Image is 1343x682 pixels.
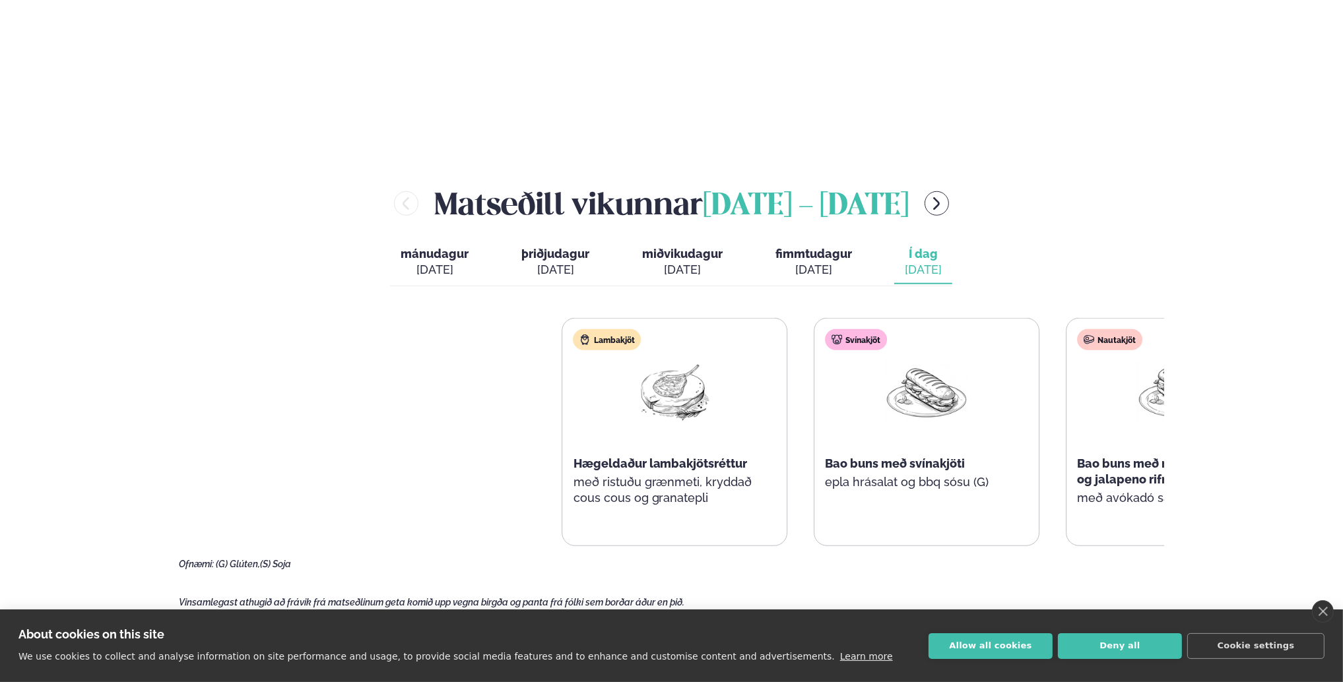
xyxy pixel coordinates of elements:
p: með avókadó salsa (G) [1078,490,1281,506]
img: Panini.png [885,361,969,422]
button: menu-btn-left [394,191,418,216]
button: Allow all cookies [929,633,1053,659]
span: mánudagur [401,247,469,261]
p: epla hrásalat og bbq sósu (G) [826,474,1029,490]
div: Nautakjöt [1078,329,1143,350]
span: Vinsamlegast athugið að frávik frá matseðlinum geta komið upp vegna birgða og panta frá fólki sem... [179,597,684,607]
button: þriðjudagur [DATE] [511,241,600,284]
div: [DATE] [521,262,589,278]
img: Lamb-Meat.png [633,361,717,421]
div: [DATE] [401,262,469,278]
span: [DATE] - [DATE] [703,192,909,221]
a: close [1312,600,1334,623]
span: fimmtudagur [775,247,852,261]
span: (S) Soja [260,559,291,569]
span: Bao buns með svínakjöti [826,456,966,470]
h2: Matseðill vikunnar [434,182,909,225]
button: Í dag [DATE] [894,241,952,284]
button: Cookie settings [1187,633,1325,659]
span: þriðjudagur [521,247,589,261]
div: [DATE] [905,262,942,278]
span: Hægeldaður lambakjötsréttur [573,456,748,470]
button: mánudagur [DATE] [390,241,479,284]
div: [DATE] [775,262,852,278]
button: menu-btn-right [925,191,949,216]
button: Deny all [1058,633,1182,659]
div: [DATE] [642,262,723,278]
img: Panini.png [1137,361,1222,422]
img: Lamb.svg [580,334,591,345]
button: miðvikudagur [DATE] [632,241,733,284]
span: Bao buns með rjómalöguðu lime og jalapeno rifnu nautakjöt [1078,456,1265,486]
img: beef.svg [1084,334,1095,345]
span: Í dag [905,246,942,262]
strong: About cookies on this site [18,627,164,641]
p: með ristuðu grænmeti, kryddað cous cous og granatepli [573,474,777,506]
span: miðvikudagur [642,247,723,261]
button: fimmtudagur [DATE] [765,241,863,284]
img: pork.svg [832,334,843,345]
p: We use cookies to collect and analyse information on site performance and usage, to provide socia... [18,651,835,662]
span: (G) Glúten, [216,559,260,569]
div: Lambakjöt [573,329,641,350]
a: Learn more [840,651,893,662]
span: Ofnæmi: [179,559,214,569]
div: Svínakjöt [826,329,888,350]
